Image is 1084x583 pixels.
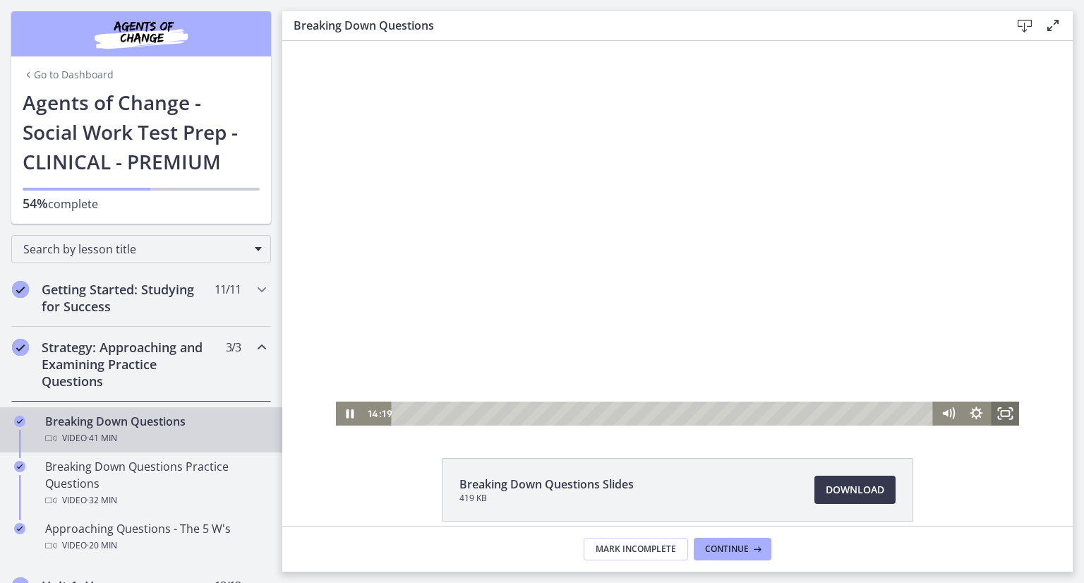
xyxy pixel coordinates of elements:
span: Mark Incomplete [596,543,676,555]
span: Breaking Down Questions Slides [459,476,634,493]
div: Video [45,492,265,509]
span: · 41 min [87,430,117,447]
iframe: Video Lesson [282,41,1073,426]
p: complete [23,195,260,212]
button: Mark Incomplete [584,538,688,560]
button: Fullscreen [709,361,737,385]
span: 54% [23,195,48,212]
img: Agents of Change [56,17,226,51]
div: Approaching Questions - The 5 W's [45,520,265,554]
h1: Agents of Change - Social Work Test Prep - CLINICAL - PREMIUM [23,88,260,176]
div: Breaking Down Questions Practice Questions [45,458,265,509]
h3: Breaking Down Questions [294,17,988,34]
div: Search by lesson title [11,235,271,263]
a: Download [814,476,896,504]
span: Continue [705,543,749,555]
button: Continue [694,538,771,560]
h2: Getting Started: Studying for Success [42,281,214,315]
span: 11 / 11 [215,281,241,298]
span: · 32 min [87,492,117,509]
i: Completed [12,281,29,298]
h2: Strategy: Approaching and Examining Practice Questions [42,339,214,390]
div: Breaking Down Questions [45,413,265,447]
span: 3 / 3 [226,339,241,356]
i: Completed [14,461,25,472]
div: Video [45,537,265,554]
div: Video [45,430,265,447]
button: Mute [651,361,680,385]
i: Completed [14,523,25,534]
button: Show settings menu [680,361,709,385]
span: 419 KB [459,493,634,504]
a: Go to Dashboard [23,68,114,82]
span: · 20 min [87,537,117,554]
span: Download [826,481,884,498]
i: Completed [14,416,25,427]
i: Completed [12,339,29,356]
span: Search by lesson title [23,241,248,257]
